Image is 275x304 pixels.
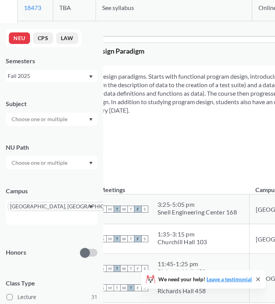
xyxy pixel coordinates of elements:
svg: Dropdown arrow [89,75,93,78]
div: [GEOGRAPHIC_DATA], [GEOGRAPHIC_DATA]X to remove pillDropdown arrow [6,200,97,225]
div: Richards Hall 458 [158,287,206,295]
th: Meetings [93,178,249,194]
span: F [134,206,141,213]
div: 11:45 - 1:25 pm [158,260,206,268]
span: 31 [91,293,97,301]
span: T [127,284,134,291]
span: T [127,235,134,242]
span: M [107,206,114,213]
span: Class Type [6,279,97,287]
svg: Dropdown arrow [89,118,93,121]
button: LAW [56,32,78,44]
div: NU Path [6,143,97,152]
span: W [121,265,127,272]
p: Honors [6,248,26,257]
a: 18473 [24,4,41,11]
span: See syllabus [102,4,134,11]
input: Choose one or multiple [8,115,72,124]
div: Fall 2025Dropdown arrow [6,70,97,82]
div: Semesters [6,57,97,65]
span: S [141,284,148,291]
div: 1:35 - 3:15 pm [158,230,207,238]
span: M [107,284,114,291]
span: F [134,235,141,242]
span: [GEOGRAPHIC_DATA], [GEOGRAPHIC_DATA]X to remove pill [8,202,130,211]
span: M [107,265,114,272]
div: Fall 2025 [8,72,88,80]
div: Churchill Hall 103 [158,238,207,246]
div: 3:25 - 5:05 pm [158,201,237,208]
span: F [134,265,141,272]
span: T [114,265,121,272]
span: T [127,206,134,213]
svg: Dropdown arrow [89,205,93,208]
span: W [121,235,127,242]
svg: Dropdown arrow [89,162,93,165]
label: Lecture [7,292,97,302]
a: Leave a testimonial [206,276,252,282]
div: Subject [6,100,97,108]
span: S [141,206,148,213]
span: S [141,235,148,242]
span: T [114,206,121,213]
input: Choose one or multiple [8,158,72,167]
div: Campus [6,187,97,195]
span: W [121,284,127,291]
span: M [107,235,114,242]
span: T [127,265,134,272]
div: Richards Hall 458 [158,268,206,275]
div: Dropdown arrow [6,113,97,126]
div: Dropdown arrow [6,156,97,169]
button: CPS [33,32,53,44]
span: S [141,265,148,272]
button: NEU [9,32,30,44]
span: T [114,284,121,291]
div: Snell Engineering Center 168 [158,208,237,216]
span: W [121,206,127,213]
span: We need your help! [158,277,252,282]
span: F [134,284,141,291]
span: T [114,235,121,242]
